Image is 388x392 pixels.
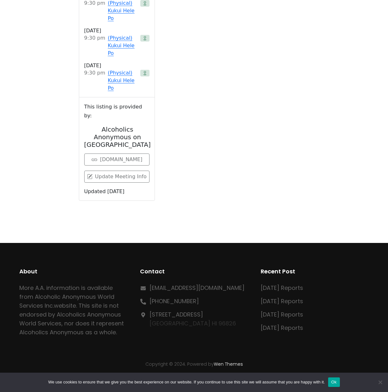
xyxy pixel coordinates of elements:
[84,126,151,148] h2: Alcoholics Anonymous on [GEOGRAPHIC_DATA]
[149,310,236,328] p: [GEOGRAPHIC_DATA] HI 96826
[149,284,245,292] a: [EMAIL_ADDRESS][DOMAIN_NAME]
[328,377,340,387] button: Ok
[84,34,105,57] div: 9:30 PM
[140,267,248,276] h2: Contact
[54,302,76,310] a: website
[84,188,149,195] p: Updated [DATE]
[261,310,303,318] a: [DATE] Reports
[261,267,369,276] h2: Recent Post
[377,379,383,385] span: No
[261,324,303,332] a: [DATE] Reports
[48,379,325,385] span: We use cookies to ensure that we give you the best experience on our website. If you continue to ...
[84,171,149,183] a: Update Meeting Info
[84,69,105,92] div: 9:30 PM
[19,284,127,337] p: More A.A. information is available from Alcoholic Anonymous World Services Inc. . This site is no...
[84,27,149,34] h3: [DATE]
[19,361,369,368] p: Copyright © 2024. Powered by
[19,267,127,276] h2: About
[149,310,203,318] a: [STREET_ADDRESS]
[149,297,199,305] a: [PHONE_NUMBER]
[108,34,137,57] a: (Physical) Kukui Hele Po
[84,154,149,166] a: [DOMAIN_NAME]
[84,62,149,69] h3: [DATE]
[108,69,137,92] a: (Physical) Kukui Hele Po
[84,102,149,121] small: This listing is provided by:
[261,284,303,292] a: [DATE] Reports
[214,361,243,367] a: Wen Themes
[261,297,303,305] a: [DATE] Reports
